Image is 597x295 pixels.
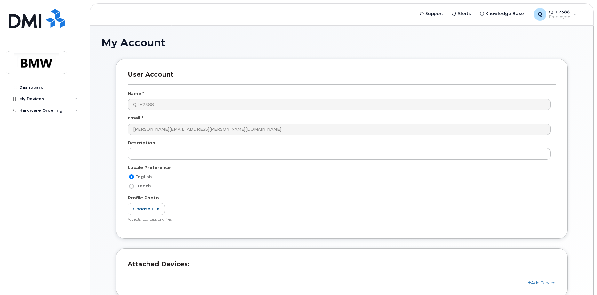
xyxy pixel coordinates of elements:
[129,184,134,189] input: French
[128,203,165,215] label: Choose File
[128,217,551,222] div: Accepts jpg, jpeg, png files
[129,174,134,179] input: English
[128,260,556,274] h3: Attached Devices:
[128,164,171,170] label: Locale Preference
[528,280,556,285] a: Add Device
[128,140,155,146] label: Description
[128,115,143,121] label: Email *
[128,71,556,84] h3: User Account
[101,37,582,48] h1: My Account
[135,174,152,179] span: English
[135,184,151,188] span: French
[128,90,144,96] label: Name *
[128,195,159,201] label: Profile Photo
